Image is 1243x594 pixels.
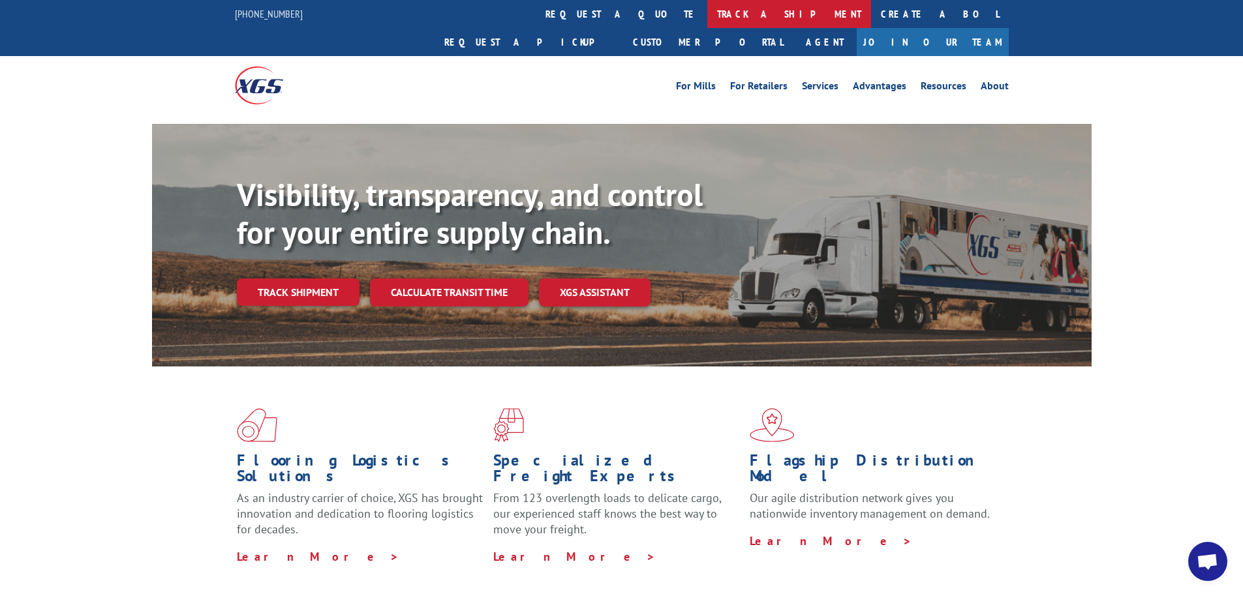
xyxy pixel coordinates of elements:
a: Advantages [853,81,906,95]
h1: Flagship Distribution Model [750,453,996,490]
div: Open chat [1188,542,1227,581]
a: Calculate transit time [370,278,529,306]
span: As an industry carrier of choice, XGS has brought innovation and dedication to flooring logistics... [237,490,483,537]
a: Agent [793,28,857,56]
span: Our agile distribution network gives you nationwide inventory management on demand. [750,490,990,521]
a: About [981,81,1009,95]
img: xgs-icon-flagship-distribution-model-red [750,408,795,442]
a: Learn More > [750,533,912,548]
a: Services [802,81,838,95]
a: Request a pickup [435,28,623,56]
h1: Flooring Logistics Solutions [237,453,483,490]
a: Join Our Team [857,28,1009,56]
b: Visibility, transparency, and control for your entire supply chain. [237,174,703,252]
a: Track shipment [237,278,360,306]
a: Learn More > [493,549,656,564]
h1: Specialized Freight Experts [493,453,740,490]
a: XGS ASSISTANT [539,278,651,306]
a: For Retailers [730,81,788,95]
a: For Mills [676,81,716,95]
a: Customer Portal [623,28,793,56]
a: Resources [921,81,966,95]
img: xgs-icon-focused-on-flooring-red [493,408,524,442]
p: From 123 overlength loads to delicate cargo, our experienced staff knows the best way to move you... [493,490,740,548]
img: xgs-icon-total-supply-chain-intelligence-red [237,408,277,442]
a: Learn More > [237,549,399,564]
a: [PHONE_NUMBER] [235,7,303,20]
